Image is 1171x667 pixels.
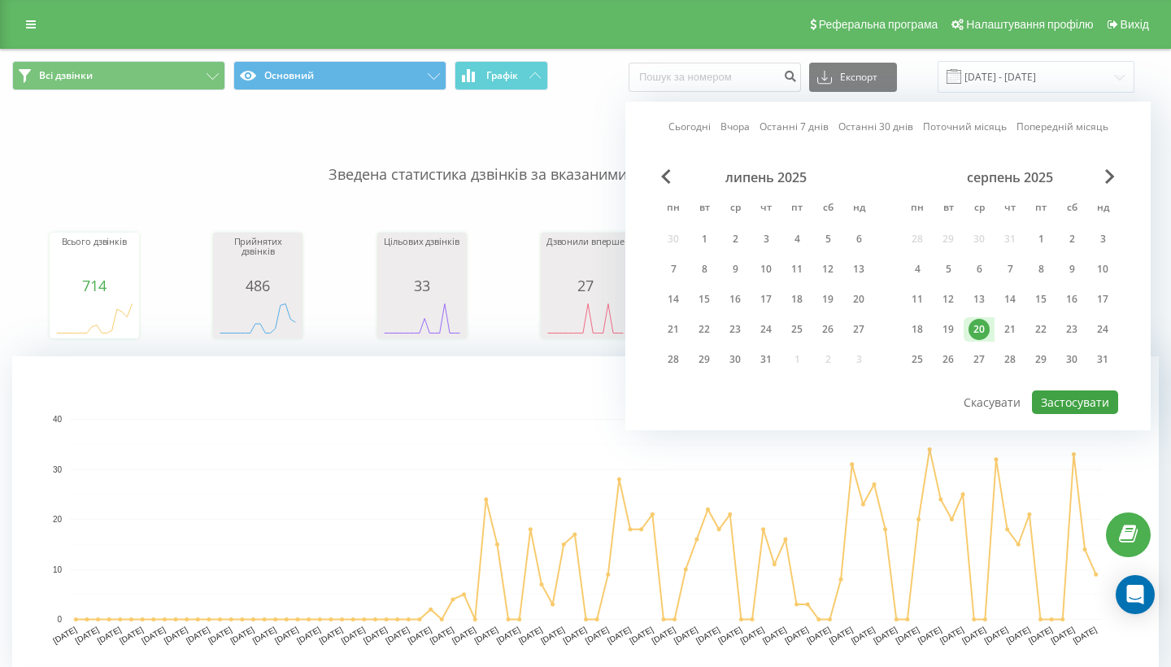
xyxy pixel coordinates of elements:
[1061,259,1082,280] div: 9
[1029,197,1053,221] abbr: п’ятниця
[229,625,255,645] text: [DATE]
[429,625,455,645] text: [DATE]
[1060,197,1084,221] abbr: субота
[384,625,411,645] text: [DATE]
[964,287,995,312] div: ср 13 серп 2025 р.
[1121,18,1149,31] span: Вихід
[725,259,746,280] div: 9
[561,625,588,645] text: [DATE]
[1092,319,1113,340] div: 24
[755,289,777,310] div: 17
[1025,317,1056,342] div: пт 22 серп 2025 р.
[751,317,781,342] div: чт 24 лип 2025 р.
[1092,289,1113,310] div: 17
[725,229,746,250] div: 2
[539,625,566,645] text: [DATE]
[995,347,1025,372] div: чт 28 серп 2025 р.
[658,287,689,312] div: пн 14 лип 2025 р.
[217,237,298,277] div: Прийнятих дзвінків
[545,237,626,277] div: Дзвонили вперше
[1061,319,1082,340] div: 23
[663,289,684,310] div: 14
[53,515,63,524] text: 20
[999,289,1021,310] div: 14
[751,347,781,372] div: чт 31 лип 2025 р.
[658,347,689,372] div: пн 28 лип 2025 р.
[673,625,699,645] text: [DATE]
[960,625,987,645] text: [DATE]
[663,259,684,280] div: 7
[658,317,689,342] div: пн 21 лип 2025 р.
[755,319,777,340] div: 24
[720,119,750,134] a: Вчора
[451,625,477,645] text: [DATE]
[999,259,1021,280] div: 7
[720,287,751,312] div: ср 16 лип 2025 р.
[751,227,781,251] div: чт 3 лип 2025 р.
[995,317,1025,342] div: чт 21 серп 2025 р.
[1061,229,1082,250] div: 2
[53,565,63,574] text: 10
[720,347,751,372] div: ср 30 лип 2025 р.
[1025,227,1056,251] div: пт 1 серп 2025 р.
[967,197,991,221] abbr: середа
[955,390,1030,414] button: Скасувати
[907,349,928,370] div: 25
[716,625,743,645] text: [DATE]
[661,169,671,184] span: Previous Month
[54,277,135,294] div: 714
[495,625,522,645] text: [DATE]
[933,287,964,312] div: вт 12 серп 2025 р.
[755,229,777,250] div: 3
[754,197,778,221] abbr: четвер
[694,289,715,310] div: 15
[933,347,964,372] div: вт 26 серп 2025 р.
[584,625,611,645] text: [DATE]
[1056,287,1087,312] div: сб 16 серп 2025 р.
[760,119,829,134] a: Останні 7 днів
[805,625,832,645] text: [DATE]
[969,319,990,340] div: 20
[1030,229,1051,250] div: 1
[1005,625,1032,645] text: [DATE]
[1025,257,1056,281] div: пт 8 серп 2025 р.
[1072,625,1099,645] text: [DATE]
[761,625,788,645] text: [DATE]
[663,349,684,370] div: 28
[998,197,1022,221] abbr: четвер
[689,227,720,251] div: вт 1 лип 2025 р.
[207,625,233,645] text: [DATE]
[751,257,781,281] div: чт 10 лип 2025 р.
[1061,289,1082,310] div: 16
[12,132,1159,185] p: Зведена статистика дзвінків за вказаними фільтрами за обраний період
[916,625,943,645] text: [DATE]
[661,197,686,221] abbr: понеділок
[969,289,990,310] div: 13
[51,625,78,645] text: [DATE]
[923,119,1007,134] a: Поточний місяць
[995,287,1025,312] div: чт 14 серп 2025 р.
[1049,625,1076,645] text: [DATE]
[817,259,838,280] div: 12
[1092,349,1113,370] div: 31
[53,415,63,424] text: 40
[1092,229,1113,250] div: 3
[938,289,959,310] div: 12
[933,317,964,342] div: вт 19 серп 2025 р.
[545,294,626,342] div: A chart.
[694,229,715,250] div: 1
[812,317,843,342] div: сб 26 лип 2025 р.
[847,197,871,221] abbr: неділя
[902,347,933,372] div: пн 25 серп 2025 р.
[872,625,899,645] text: [DATE]
[692,197,716,221] abbr: вівторок
[720,227,751,251] div: ср 2 лип 2025 р.
[850,625,877,645] text: [DATE]
[381,277,463,294] div: 33
[340,625,367,645] text: [DATE]
[938,259,959,280] div: 5
[812,257,843,281] div: сб 12 лип 2025 р.
[933,257,964,281] div: вт 5 серп 2025 р.
[694,259,715,280] div: 8
[781,227,812,251] div: пт 4 лип 2025 р.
